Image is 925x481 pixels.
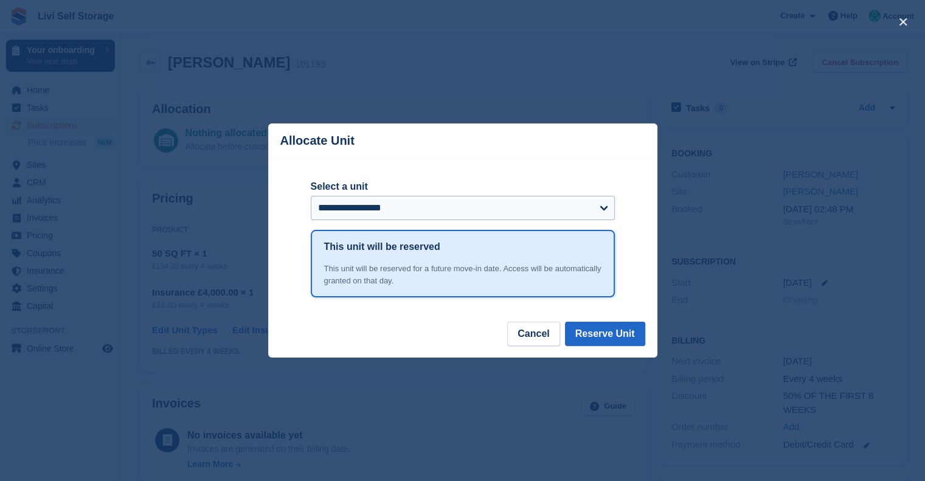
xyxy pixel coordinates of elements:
[565,322,645,346] button: Reserve Unit
[311,179,615,194] label: Select a unit
[507,322,560,346] button: Cancel
[324,263,601,286] div: This unit will be reserved for a future move-in date. Access will be automatically granted on tha...
[280,134,355,148] p: Allocate Unit
[324,240,440,254] h1: This unit will be reserved
[893,12,913,32] button: close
